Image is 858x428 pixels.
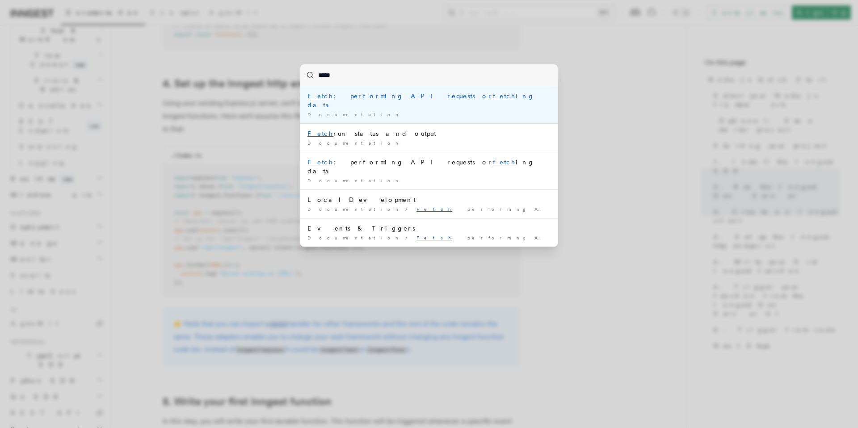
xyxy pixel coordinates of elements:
[307,112,402,117] span: Documentation
[416,206,723,212] span: : performing API requests or ing data
[493,92,516,100] mark: fetch
[307,159,333,166] mark: Fetch
[416,235,723,240] span: : performing API requests or ing data
[307,224,551,233] div: Events & Triggers
[307,235,402,240] span: Documentation
[307,130,333,137] mark: Fetch
[307,129,551,138] div: run status and output
[405,235,413,240] span: /
[416,206,452,212] mark: Fetch
[307,178,402,183] span: Documentation
[493,159,516,166] mark: fetch
[307,206,402,212] span: Documentation
[307,140,402,146] span: Documentation
[307,195,551,204] div: Local Development
[416,235,452,240] mark: Fetch
[405,206,413,212] span: /
[307,92,333,100] mark: Fetch
[307,158,551,176] div: : performing API requests or ing data
[307,92,551,109] div: : performing API requests or ing data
